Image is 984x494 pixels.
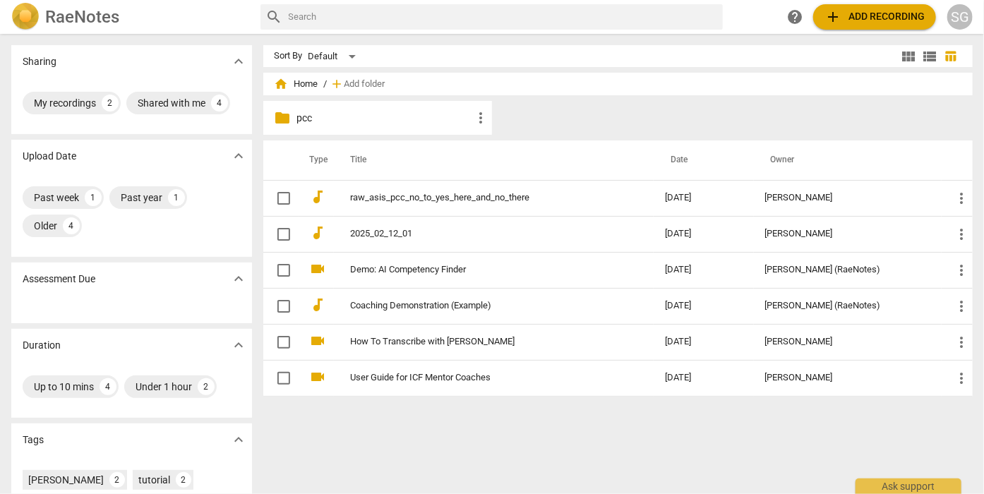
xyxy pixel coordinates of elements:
[11,3,40,31] img: Logo
[168,189,185,206] div: 1
[765,193,930,203] div: [PERSON_NAME]
[34,96,96,110] div: My recordings
[138,473,170,487] div: tutorial
[654,140,753,180] th: Date
[310,368,327,385] span: videocam
[45,7,119,27] h2: RaeNotes
[266,8,283,25] span: search
[230,431,247,448] span: expand_more
[275,109,292,126] span: folder
[856,478,961,494] div: Ask support
[138,96,205,110] div: Shared with me
[310,260,327,277] span: videocam
[100,378,116,395] div: 4
[953,298,970,315] span: more_vert
[121,191,162,205] div: Past year
[136,380,192,394] div: Under 1 hour
[351,337,615,347] a: How To Transcribe with [PERSON_NAME]
[228,335,249,356] button: Show more
[34,380,94,394] div: Up to 10 mins
[947,4,973,30] button: SG
[102,95,119,112] div: 2
[310,224,327,241] span: audiotrack
[23,149,76,164] p: Upload Date
[11,3,249,31] a: LogoRaeNotes
[786,8,803,25] span: help
[330,77,344,91] span: add
[324,79,328,90] span: /
[654,324,753,360] td: [DATE]
[898,46,919,67] button: Tile view
[765,265,930,275] div: [PERSON_NAME] (RaeNotes)
[23,272,95,287] p: Assessment Due
[953,370,970,387] span: more_vert
[308,45,361,68] div: Default
[23,338,61,353] p: Duration
[824,8,841,25] span: add
[198,378,215,395] div: 2
[23,54,56,69] p: Sharing
[953,334,970,351] span: more_vert
[953,262,970,279] span: more_vert
[472,109,489,126] span: more_vert
[953,226,970,243] span: more_vert
[654,360,753,396] td: [DATE]
[23,433,44,447] p: Tags
[63,217,80,234] div: 4
[228,268,249,289] button: Show more
[765,337,930,347] div: [PERSON_NAME]
[654,288,753,324] td: [DATE]
[297,111,472,126] p: pcc
[230,337,247,354] span: expand_more
[289,6,718,28] input: Search
[765,373,930,383] div: [PERSON_NAME]
[944,49,958,63] span: table_chart
[351,373,615,383] a: User Guide for ICF Mentor Coaches
[654,216,753,252] td: [DATE]
[228,145,249,167] button: Show more
[230,53,247,70] span: expand_more
[940,46,961,67] button: Table view
[228,429,249,450] button: Show more
[28,473,104,487] div: [PERSON_NAME]
[754,140,942,180] th: Owner
[211,95,228,112] div: 4
[109,472,125,488] div: 2
[230,147,247,164] span: expand_more
[344,79,385,90] span: Add folder
[782,4,808,30] a: Help
[765,301,930,311] div: [PERSON_NAME] (RaeNotes)
[824,8,925,25] span: Add recording
[900,48,917,65] span: view_module
[921,48,938,65] span: view_list
[85,189,102,206] div: 1
[351,193,615,203] a: raw_asis_pcc_no_to_yes_here_and_no_there
[654,252,753,288] td: [DATE]
[275,77,318,91] span: Home
[351,265,615,275] a: Demo: AI Competency Finder
[351,229,615,239] a: 2025_02_12_01
[34,219,57,233] div: Older
[334,140,654,180] th: Title
[176,472,191,488] div: 2
[230,270,247,287] span: expand_more
[953,190,970,207] span: more_vert
[919,46,940,67] button: List view
[275,77,289,91] span: home
[654,180,753,216] td: [DATE]
[34,191,79,205] div: Past week
[275,51,303,61] div: Sort By
[299,140,334,180] th: Type
[310,332,327,349] span: videocam
[228,51,249,72] button: Show more
[310,188,327,205] span: audiotrack
[765,229,930,239] div: [PERSON_NAME]
[351,301,615,311] a: Coaching Demonstration (Example)
[813,4,936,30] button: Upload
[310,296,327,313] span: audiotrack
